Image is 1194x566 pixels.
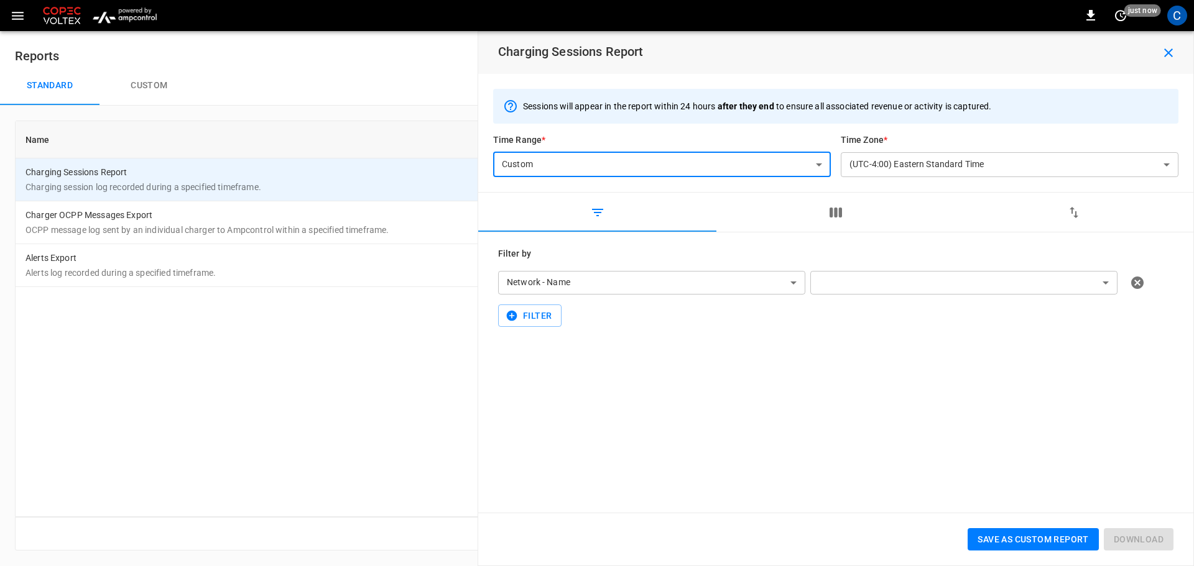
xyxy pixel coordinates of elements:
div: Network - Name [498,271,805,294]
div: (UTC-4:00) Eastern Standard Time [841,153,1178,176]
h6: Time Zone [841,134,1178,147]
p: Sessions will appear in the report within 24 hours to ensure all associated revenue or activity i... [523,100,991,112]
h6: Filter by [498,247,1173,261]
p: OCPP message log sent by an individual charger to Ampcontrol within a specified timeframe. [25,224,855,236]
p: Alerts log recorded during a specified timeframe. [25,267,855,279]
button: Custom [99,66,199,106]
span: just now [1124,4,1161,17]
button: set refresh interval [1111,6,1131,25]
div: profile-icon [1167,6,1187,25]
img: Customer Logo [40,4,83,27]
td: Alerts Export [16,244,865,287]
div: Custom [493,153,831,176]
h6: Reports [15,46,1179,66]
th: Name [16,121,865,158]
h6: Charging Sessions Report [498,42,644,62]
td: Charging Sessions Report [16,158,865,201]
img: ampcontrol.io logo [88,4,161,27]
td: Charger OCPP Messages Export [16,201,865,244]
h6: Time Range [493,134,831,147]
button: Save as custom report [968,528,1098,551]
button: Filter [498,304,562,327]
p: Charging session log recorded during a specified timeframe. [25,181,855,193]
span: after they end [718,101,774,111]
